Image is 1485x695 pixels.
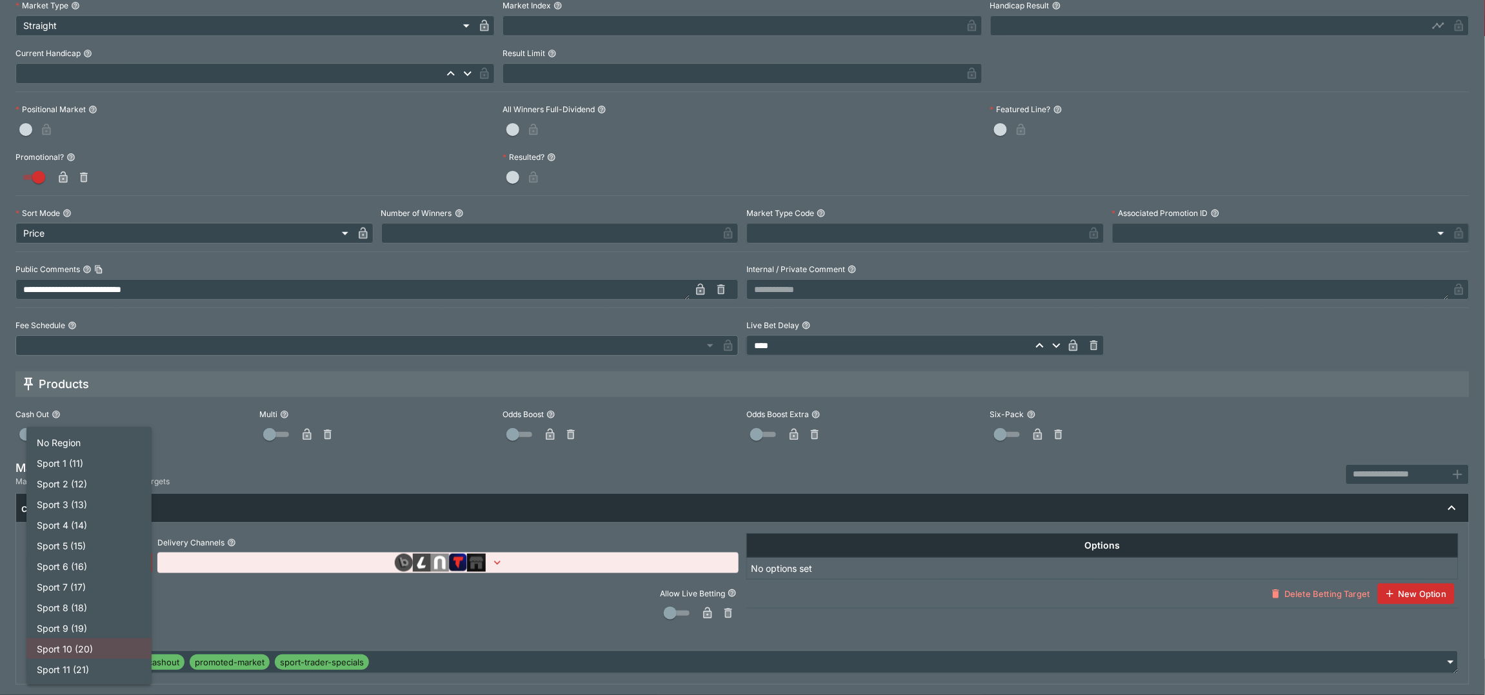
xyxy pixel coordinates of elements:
li: Sport 9 (19) [26,618,152,638]
li: Sport 11 (21) [26,659,152,680]
li: No Region [26,432,152,453]
li: Sport 8 (18) [26,597,152,618]
li: Sport 6 (16) [26,556,152,576]
li: Sport 7 (17) [26,576,152,597]
li: Sport 2 (12) [26,473,152,494]
li: Sport 10 (20) [26,638,152,659]
li: Sport 5 (15) [26,535,152,556]
li: Sport 1 (11) [26,453,152,473]
li: Sport 4 (14) [26,514,152,535]
li: Sport 3 (13) [26,494,152,514]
